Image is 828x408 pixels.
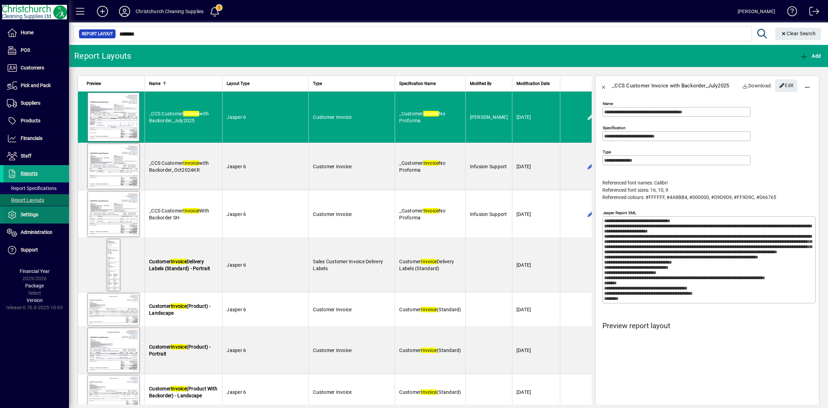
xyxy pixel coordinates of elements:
[183,160,199,166] em: Invoice
[603,210,636,215] mat-label: Jasper Report XML
[149,160,209,173] span: _CCS Customer with Backorder_Oct2024KR
[149,208,209,220] span: _CCS Customer With Backorder SH
[149,303,211,316] span: Customer (Product) - Landscape
[470,211,507,217] span: Infusion Support
[782,1,797,24] a: Knowledge Base
[421,348,437,353] em: Invoice
[602,194,776,200] span: Referenced colours: #FFFFFF, #4A8BB4, #000000, #D9D9D9, #FF9D9C, #D66765
[470,164,507,169] span: Infusion Support
[21,135,42,141] span: Financials
[21,247,38,253] span: Support
[87,80,101,87] span: Preview
[21,153,31,159] span: Staff
[421,259,437,264] em: Invoice
[512,327,560,374] td: [DATE]
[603,150,611,154] mat-label: Type
[227,114,246,120] span: Jasper 6
[602,187,668,193] span: Referenced font sizes: 16, 10, 9
[779,80,794,91] span: Edit
[21,100,40,106] span: Suppliers
[227,389,246,395] span: Jasper 6
[227,80,249,87] span: Layout Type
[3,182,69,194] a: Report Specifications
[313,80,322,87] span: Type
[3,59,69,77] a: Customers
[3,42,69,59] a: POS
[3,241,69,259] a: Support
[399,111,445,123] span: _Customer No Proforma
[585,112,596,123] button: Edit
[74,50,131,61] div: Report Layouts
[781,31,816,36] span: Clear Search
[742,80,771,91] span: Download
[21,118,40,123] span: Products
[313,307,352,312] span: Customer Invoice
[227,307,246,312] span: Jasper 6
[149,386,217,398] span: Customer (Product With Backorder) - Landscape
[21,30,33,35] span: Home
[512,143,560,190] td: [DATE]
[798,50,822,62] button: Add
[3,224,69,241] a: Administration
[171,303,187,309] em: Invoice
[3,24,69,41] a: Home
[313,164,352,169] span: Customer Invoice
[775,28,821,40] button: Clear
[423,111,439,116] em: Invoice
[21,212,38,217] span: Settings
[171,344,187,350] em: Invoice
[3,130,69,147] a: Financials
[183,111,199,116] em: Invoice
[25,283,44,288] span: Package
[91,5,114,18] button: Add
[227,262,246,268] span: Jasper 6
[512,238,560,292] td: [DATE]
[21,65,44,70] span: Customers
[775,79,797,92] button: Edit
[183,208,199,214] em: Invoice
[20,268,50,274] span: Financial Year
[512,190,560,238] td: [DATE]
[399,80,461,87] div: Specification Name
[21,47,30,53] span: POS
[7,197,44,203] span: Report Layouts
[114,5,136,18] button: Profile
[136,6,204,17] div: Christchurch Cleaning Supplies
[738,6,775,17] div: [PERSON_NAME]
[516,80,550,87] span: Modification Date
[470,80,492,87] span: Modified By
[470,114,508,120] span: [PERSON_NAME]
[3,95,69,112] a: Suppliers
[313,114,352,120] span: Customer Invoice
[313,389,352,395] span: Customer Invoice
[603,125,625,130] mat-label: Specification
[399,208,445,220] span: _Customer No Proforma
[3,206,69,224] a: Settings
[399,80,436,87] span: Specification Name
[82,30,113,37] span: Report Layout
[21,83,51,88] span: Pick and Pack
[3,194,69,206] a: Report Layouts
[603,101,613,106] mat-label: Name
[149,344,211,357] span: Customer (Product) - Portrait
[421,307,437,312] em: Invoice
[313,259,383,271] span: Sales Customer Invoice Delivery Labels
[423,160,439,166] em: Invoice
[149,111,209,123] span: _CCS Customer with Backorder_July2025
[399,348,461,353] span: Customer (Standard)
[740,79,774,92] a: Download
[399,307,461,312] span: Customer (Standard)
[612,80,729,91] div: _CCS Customer Invoice with Backorder_July2025
[799,77,816,94] button: More options
[149,80,218,87] div: Name
[512,92,560,143] td: [DATE]
[595,77,612,94] button: Back
[585,161,596,172] button: Edit
[3,148,69,165] a: Staff
[421,389,437,395] em: Invoice
[27,297,43,303] span: Version
[313,211,352,217] span: Customer Invoice
[171,259,187,264] em: Invoice
[516,80,556,87] div: Modification Date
